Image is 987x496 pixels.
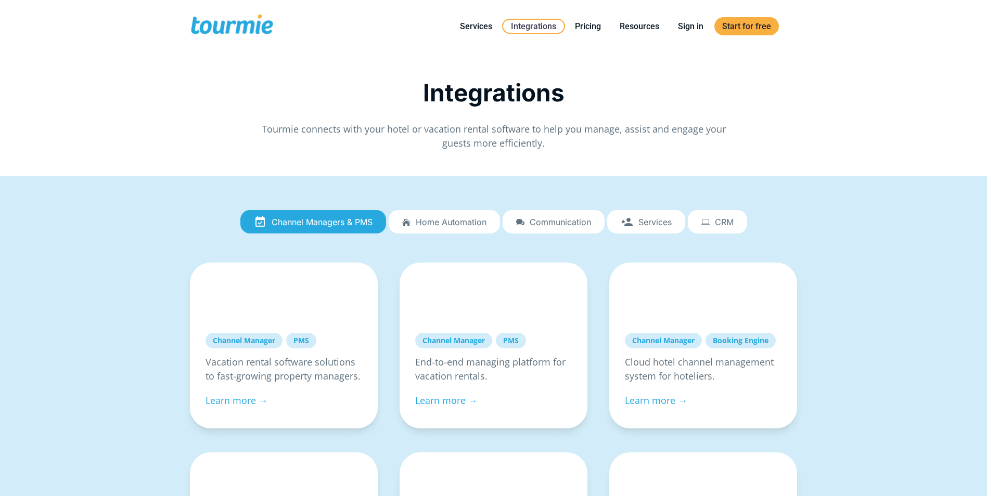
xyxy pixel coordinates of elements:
a: Home automation [389,210,500,234]
a: Communication [503,210,605,234]
a: Channel Manager [206,333,283,348]
a: PMS [496,333,526,348]
span: Home automation [416,217,486,227]
a: CRM [688,210,747,234]
a: Start for free [714,17,779,35]
a: Resources [612,20,667,33]
span: Channel Managers & PMS [272,217,373,227]
p: End-to-end managing platform for vacation rentals. [415,355,572,383]
span: CRM [715,217,734,227]
a: Learn more → [206,394,268,407]
span: Tourmie connects with your hotel or vacation rental software to help you manage, assist and engag... [262,123,726,149]
a: PMS [286,333,316,348]
a: Services [452,20,500,33]
a: Sign in [670,20,711,33]
p: Cloud hotel channel management system for hoteliers. [625,355,781,383]
span: Services [638,217,672,227]
a: Pricing [567,20,609,33]
span: Integrations [423,78,565,107]
a: Channel Managers & PMS [240,210,386,234]
span: Communication [530,217,591,227]
a: Channel Manager [625,333,702,348]
p: Vacation rental software solutions to fast-growing property managers. [206,355,362,383]
a: Booking Engine [706,333,776,348]
a: Learn more → [625,394,687,407]
a: Learn more → [415,394,478,407]
a: Services [607,210,685,234]
a: Integrations [502,19,565,34]
a: Channel Manager [415,333,492,348]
